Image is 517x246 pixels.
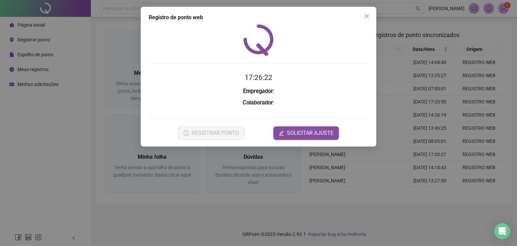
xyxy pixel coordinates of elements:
[273,126,339,140] button: editSOLICITAR AJUSTE
[364,13,370,19] span: close
[243,24,274,56] img: QRPoint
[149,98,368,107] h3: :
[243,99,273,106] strong: Colaborador
[243,88,273,94] strong: Empregador
[279,130,284,136] span: edit
[149,13,368,22] div: Registro de ponto web
[245,73,272,82] time: 17:26:22
[361,11,372,22] button: Close
[149,87,368,96] h3: :
[178,126,244,140] button: REGISTRAR PONTO
[287,129,334,137] span: SOLICITAR AJUSTE
[494,223,510,239] div: Open Intercom Messenger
